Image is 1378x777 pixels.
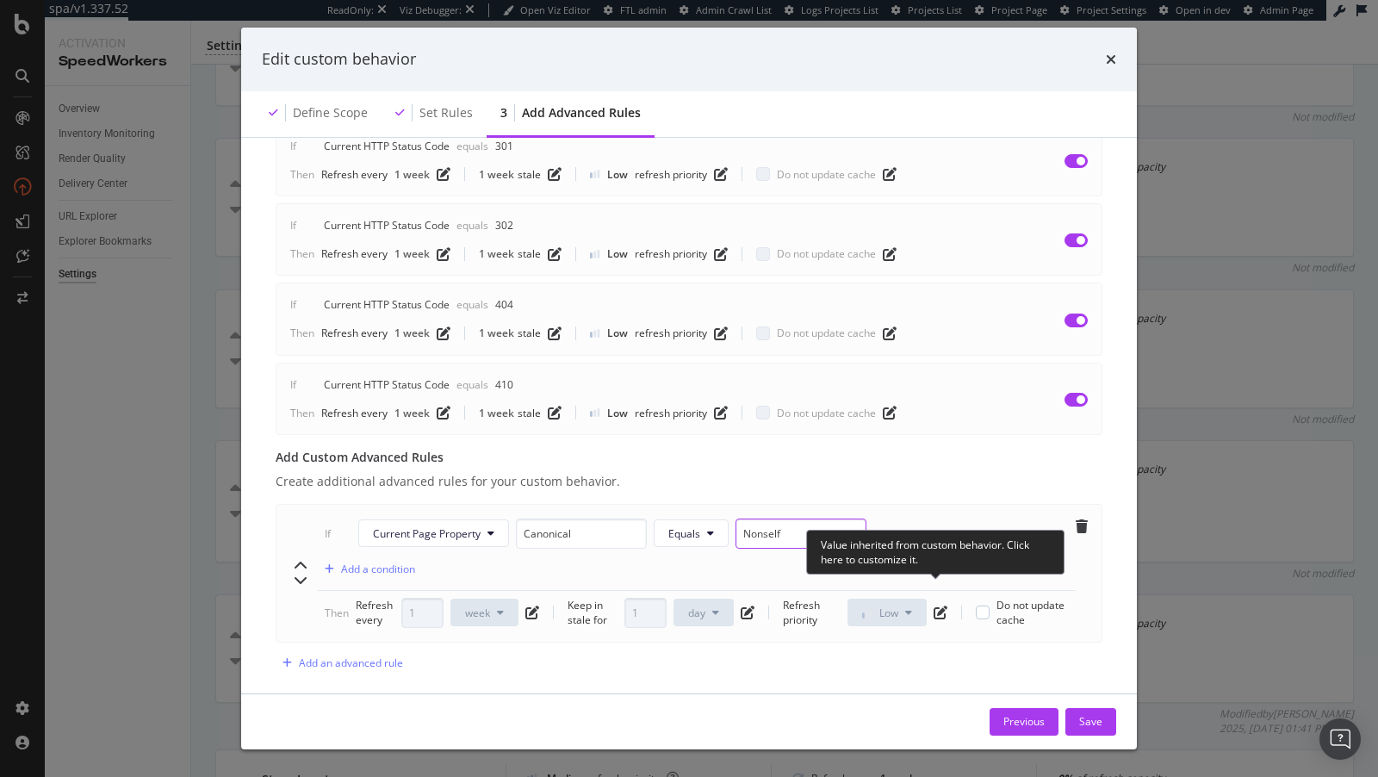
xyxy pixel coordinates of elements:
[879,606,898,620] span: Low
[290,297,296,312] div: If
[394,406,430,420] div: 1 week
[688,606,705,620] span: day
[934,606,947,619] div: pen-to-square
[324,377,450,392] div: Current HTTP Status Code
[607,406,628,420] div: Low
[635,167,707,182] div: refresh priority
[1106,48,1116,71] div: times
[500,104,507,121] div: 3
[590,170,600,178] img: Yo1DZTjnOBfEZTkXj00cav03WZSR3qnEnDcAAAAASUVORK5CYII=
[736,519,866,549] input: Page property value
[883,406,897,420] div: pen-to-square
[607,167,628,182] div: Low
[883,167,897,181] div: pen-to-square
[437,406,450,420] div: pen-to-square
[479,406,514,420] div: 1 week
[437,247,450,261] div: pen-to-square
[324,139,450,153] div: Current HTTP Status Code
[821,538,1050,567] div: Value inherited from custom behavior. Click here to customize it.
[321,167,388,182] div: Refresh every
[276,650,403,677] button: Add an advanced rule
[324,218,450,233] div: Current HTTP Status Code
[290,139,296,153] div: If
[548,247,562,261] div: pen-to-square
[450,599,518,626] button: week
[525,606,539,619] div: pen-to-square
[262,48,416,71] div: Edit custom behavior
[607,246,628,261] div: Low
[777,326,876,340] span: Do not update cache
[783,598,841,627] div: Refresh priority
[325,526,331,541] div: If
[607,326,628,340] div: Low
[495,377,513,392] div: 410
[456,377,488,392] div: Equals
[1319,718,1361,760] div: Open Intercom Messenger
[1079,714,1102,729] div: Save
[456,139,488,153] div: Equals
[294,559,307,573] div: chevron-up
[321,326,388,340] div: Refresh every
[276,449,1102,466] div: Add Custom Advanced Rules
[777,246,876,261] span: Do not update cache
[479,326,514,340] div: 1 week
[883,247,897,261] div: pen-to-square
[548,326,562,340] div: pen-to-square
[299,656,403,670] div: Add an advanced rule
[1003,714,1045,729] div: Previous
[358,519,509,547] button: Current Page Property
[516,519,647,549] input: Page property name
[341,562,415,576] div: Add a condition
[394,246,430,261] div: 1 week
[479,167,514,182] div: 1 week
[996,598,1069,627] span: Do not update cache
[635,326,707,340] div: refresh priority
[522,104,641,121] div: Add advanced rules
[324,297,450,312] div: Current HTTP Status Code
[590,250,600,258] img: Yo1DZTjnOBfEZTkXj00cav03WZSR3qnEnDcAAAAASUVORK5CYII=
[294,573,307,587] div: chevron-down
[325,606,349,620] div: Then
[673,599,734,626] button: day
[714,326,728,340] div: pen-to-square
[714,247,728,261] div: pen-to-square
[321,406,388,420] div: Refresh every
[290,246,314,261] div: Then
[394,326,430,340] div: 1 week
[548,406,562,420] div: pen-to-square
[456,297,488,312] div: Equals
[862,610,872,618] img: Yo1DZTjnOBfEZTkXj00cav03WZSR3qnEnDcAAAAASUVORK5CYII=
[714,167,728,181] div: pen-to-square
[290,218,296,233] div: If
[356,598,394,627] div: Refresh every
[495,297,513,312] div: 404
[714,406,728,420] div: pen-to-square
[668,526,700,541] span: Equals
[495,139,513,153] div: 301
[741,606,754,619] div: pen-to-square
[241,28,1137,749] div: modal
[654,519,729,547] button: Equals
[990,708,1058,736] button: Previous
[635,406,707,420] div: refresh priority
[321,246,388,261] div: Refresh every
[394,167,430,182] div: 1 week
[290,377,296,392] div: If
[465,606,490,620] span: week
[290,406,314,420] div: Then
[437,167,450,181] div: pen-to-square
[847,599,927,626] button: Low
[293,104,368,121] div: Define scope
[290,167,314,182] div: Then
[290,326,314,340] div: Then
[518,406,541,420] div: stale
[590,408,600,417] img: Yo1DZTjnOBfEZTkXj00cav03WZSR3qnEnDcAAAAASUVORK5CYII=
[276,473,1102,490] div: Create additional advanced rules for your custom behavior.
[456,218,488,233] div: Equals
[518,246,541,261] div: stale
[568,598,618,627] div: Keep in stale for
[495,218,513,233] div: 302
[883,326,897,340] div: pen-to-square
[318,556,415,583] button: Add a condition
[590,329,600,338] img: Yo1DZTjnOBfEZTkXj00cav03WZSR3qnEnDcAAAAASUVORK5CYII=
